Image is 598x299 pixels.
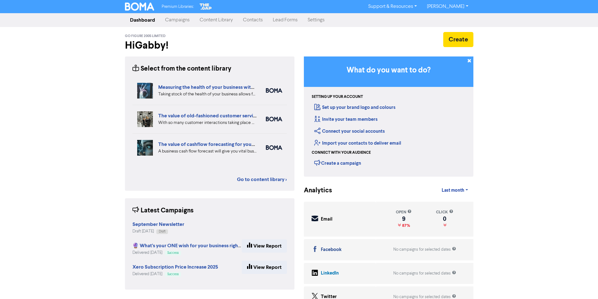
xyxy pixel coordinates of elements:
div: Latest Campaigns [132,206,194,216]
div: Select from the content library [132,64,231,74]
span: Draft [159,230,165,233]
a: Support & Resources [363,2,422,12]
strong: Xero Subscription Price Increase 2025 [132,264,218,270]
div: Setting up your account [312,94,363,100]
img: boma_accounting [266,88,282,93]
a: September Newsletter [132,222,184,227]
a: Lead Forms [268,14,303,26]
span: Success [167,251,179,254]
div: A business cash flow forecast will give you vital business intelligence to help you scenario-plan... [158,148,256,155]
a: The value of cashflow forecasting for your business [158,141,274,147]
strong: 🔮 What’s your ONE wish for your business right now? [132,243,253,249]
div: 0 [436,216,453,222]
iframe: Chat Widget [567,269,598,299]
h3: What do you want to do? [313,66,464,75]
div: open [396,209,412,215]
span: Last month [442,188,464,193]
div: No campaigns for selected dates [393,270,456,276]
div: Getting Started in BOMA [304,56,473,177]
div: click [436,209,453,215]
div: 9 [396,216,412,222]
a: Measuring the health of your business with ratio measures [158,84,288,90]
img: boma_accounting [266,145,282,150]
a: Dashboard [125,14,160,26]
span: Premium Libraries: [162,5,194,9]
a: Campaigns [160,14,195,26]
a: Invite your team members [314,116,378,122]
a: View Report [242,261,287,274]
a: Go to content library > [237,176,287,183]
a: Set up your brand logo and colours [314,104,396,110]
div: Analytics [304,186,324,195]
strong: September Newsletter [132,221,184,227]
a: Content Library [195,14,238,26]
span: 87% [401,223,410,228]
a: Last month [437,184,473,197]
a: Import your contacts to deliver email [314,140,401,146]
div: Delivered [DATE] [132,250,242,256]
a: Xero Subscription Price Increase 2025 [132,265,218,270]
div: Taking stock of the health of your business allows for more effective planning, early warning abo... [158,91,256,98]
h2: Hi Gabby ! [125,40,294,51]
img: boma [266,117,282,121]
div: Connect with your audience [312,150,371,156]
div: LinkedIn [321,270,339,277]
span: Success [167,273,179,276]
button: Create [443,32,473,47]
a: 🔮 What’s your ONE wish for your business right now? [132,243,253,248]
img: The Gap [199,3,213,11]
div: With so many customer interactions taking place online, your online customer service has to be fi... [158,120,256,126]
img: BOMA Logo [125,3,154,11]
div: Email [321,216,332,223]
div: Create a campaign [314,158,361,168]
span: Go Figure 2005 Limited [125,34,165,38]
a: Connect your social accounts [314,128,385,134]
a: The value of old-fashioned customer service: getting data insights [158,113,305,119]
a: [PERSON_NAME] [422,2,473,12]
div: Delivered [DATE] [132,271,218,277]
a: Settings [303,14,330,26]
div: Draft [DATE] [132,228,184,234]
a: Contacts [238,14,268,26]
a: View Report [242,239,287,253]
div: No campaigns for selected dates [393,247,456,253]
div: Facebook [321,246,342,254]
